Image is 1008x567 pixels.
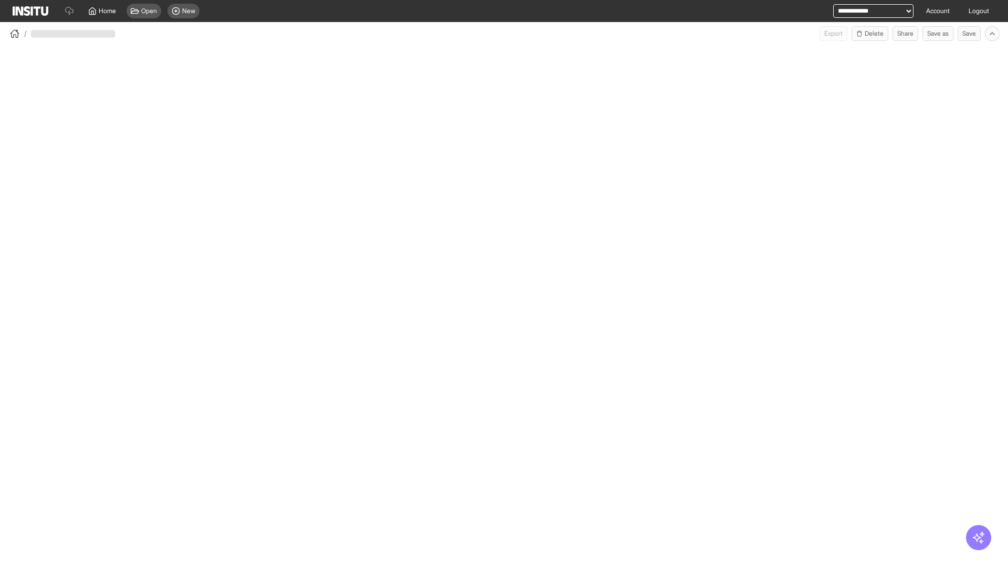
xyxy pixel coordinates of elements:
[99,7,116,15] span: Home
[852,26,888,41] button: Delete
[13,6,48,16] img: Logo
[820,26,847,41] button: Export
[182,7,195,15] span: New
[922,26,953,41] button: Save as
[141,7,157,15] span: Open
[958,26,981,41] button: Save
[820,26,847,41] span: Can currently only export from Insights reports.
[24,28,27,39] span: /
[892,26,918,41] button: Share
[8,27,27,40] button: /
